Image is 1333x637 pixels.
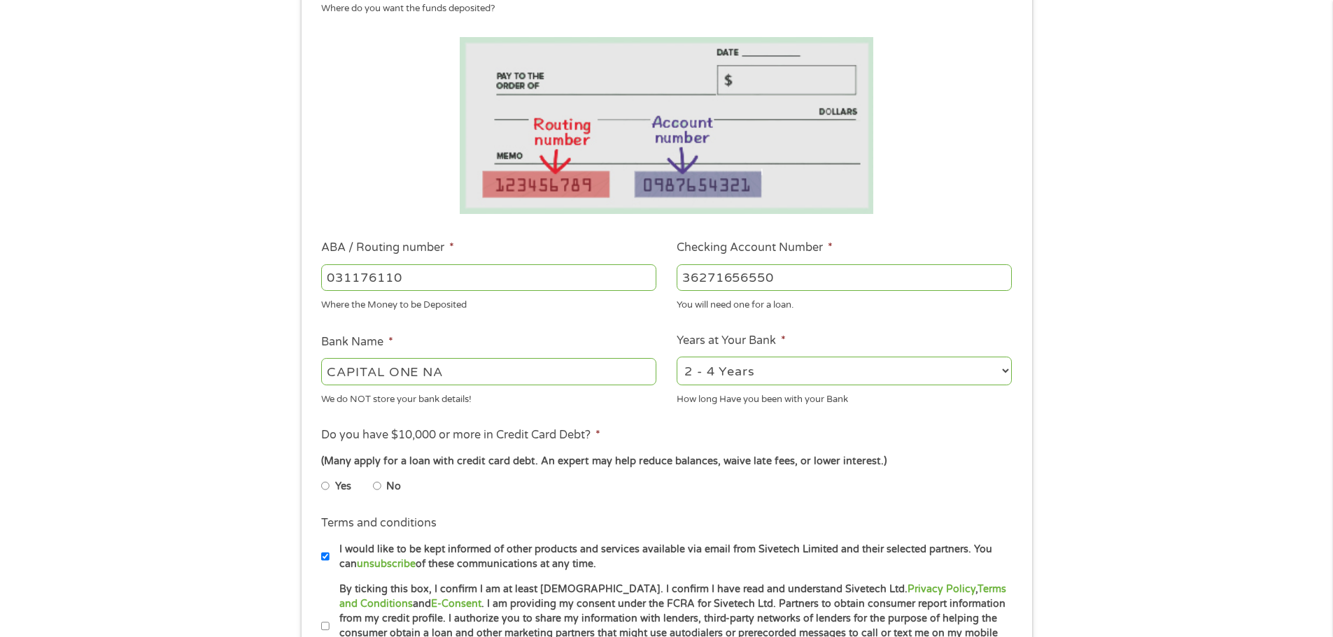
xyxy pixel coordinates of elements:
[677,294,1012,313] div: You will need one for a loan.
[335,479,351,494] label: Yes
[321,264,656,291] input: 263177916
[321,387,656,406] div: We do NOT store your bank details!
[908,583,975,595] a: Privacy Policy
[321,335,393,350] label: Bank Name
[357,558,416,570] a: unsubscribe
[330,542,1016,572] label: I would like to be kept informed of other products and services available via email from Sivetech...
[321,516,437,531] label: Terms and conditions
[677,387,1012,406] div: How long Have you been with your Bank
[321,428,600,443] label: Do you have $10,000 or more in Credit Card Debt?
[386,479,401,494] label: No
[321,454,1011,469] div: (Many apply for a loan with credit card debt. An expert may help reduce balances, waive late fees...
[321,2,1001,16] div: Where do you want the funds deposited?
[431,598,481,610] a: E-Consent
[321,294,656,313] div: Where the Money to be Deposited
[321,241,454,255] label: ABA / Routing number
[677,264,1012,291] input: 345634636
[339,583,1006,610] a: Terms and Conditions
[460,37,874,214] img: Routing number location
[677,334,786,348] label: Years at Your Bank
[677,241,833,255] label: Checking Account Number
